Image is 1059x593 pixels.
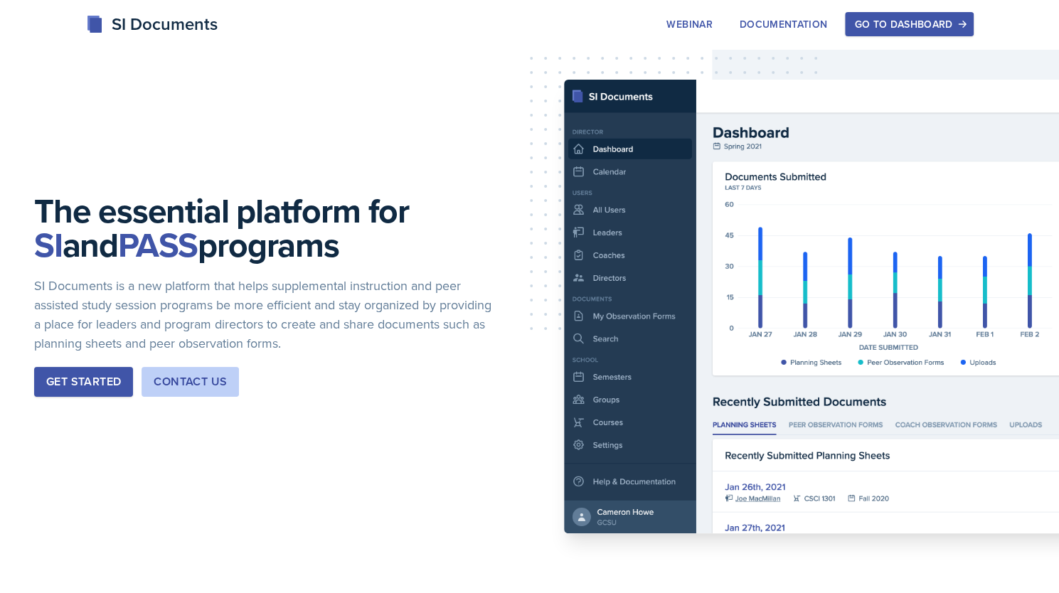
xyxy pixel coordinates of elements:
div: Go to Dashboard [854,18,964,30]
button: Contact Us [142,367,239,397]
button: Go to Dashboard [845,12,973,36]
div: Webinar [666,18,712,30]
div: Contact Us [154,373,227,390]
button: Webinar [657,12,721,36]
div: Documentation [740,18,828,30]
button: Get Started [34,367,133,397]
button: Documentation [730,12,837,36]
div: SI Documents [86,11,218,37]
div: Get Started [46,373,121,390]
